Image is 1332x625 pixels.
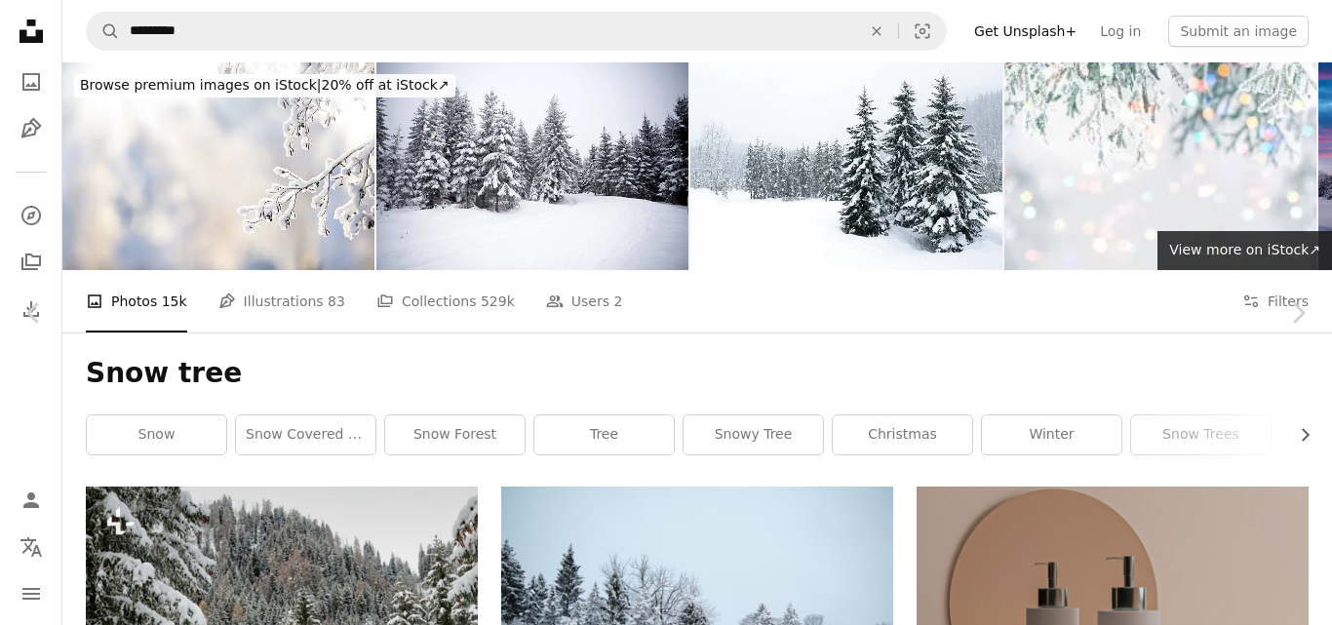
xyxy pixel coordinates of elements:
span: View more on iStock ↗ [1169,242,1320,257]
a: Explore [12,196,51,235]
a: View more on iStock↗ [1157,231,1332,270]
a: Browse premium images on iStock|20% off at iStock↗ [62,62,467,109]
a: tree [534,415,674,454]
a: Next [1264,219,1332,407]
img: Christmas tree and Christmas light [1004,62,1316,270]
span: 529k [481,291,515,312]
img: XL winter forest blizzard [690,62,1002,270]
a: Collections 529k [376,270,515,332]
a: Photos [12,62,51,101]
span: 83 [328,291,345,312]
button: scroll list to the right [1287,415,1309,454]
a: Illustrations [12,109,51,148]
button: Search Unsplash [87,13,120,50]
a: Log in [1088,16,1153,47]
button: Filters [1242,270,1309,332]
h1: Snow tree [86,356,1309,391]
button: Clear [855,13,898,50]
a: Illustrations 83 [218,270,345,332]
a: snow covered tree [236,415,375,454]
span: Browse premium images on iStock | [80,77,321,93]
img: Winter branch covered with snow [62,62,374,270]
span: 2 [613,291,622,312]
a: Users 2 [546,270,623,332]
a: snowy tree [684,415,823,454]
a: Get Unsplash+ [962,16,1088,47]
a: snow forest [385,415,525,454]
button: Visual search [899,13,946,50]
span: 20% off at iStock ↗ [80,77,450,93]
form: Find visuals sitewide [86,12,947,51]
a: christmas [833,415,972,454]
button: Menu [12,574,51,613]
img: Snowy path [376,62,688,270]
button: Language [12,527,51,566]
a: winter [982,415,1121,454]
button: Submit an image [1168,16,1309,47]
a: snow [87,415,226,454]
a: snow trees [1131,415,1271,454]
a: Log in / Sign up [12,481,51,520]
